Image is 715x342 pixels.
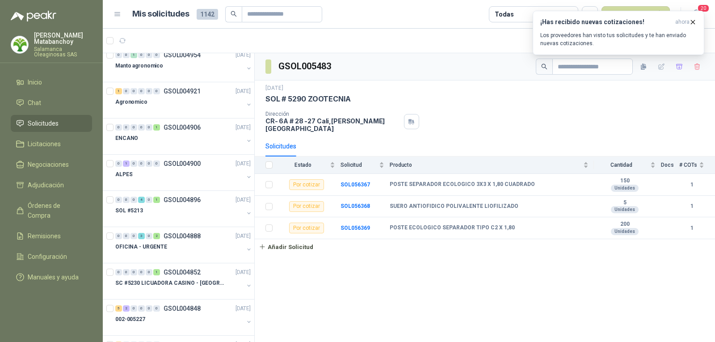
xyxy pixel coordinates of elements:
[11,248,92,265] a: Configuración
[123,305,130,312] div: 2
[265,141,296,151] div: Solicitudes
[594,221,656,228] b: 200
[11,228,92,245] a: Remisiones
[115,52,122,58] div: 0
[197,9,218,20] span: 1142
[236,268,251,277] p: [DATE]
[28,160,69,169] span: Negociaciones
[115,134,138,143] p: ENCANO
[390,224,515,232] b: POSTE ECOLOGICO SEPARADOR TIPO C2 X 1,80
[123,160,130,167] div: 1
[289,179,324,190] div: Por cotizar
[679,224,704,232] b: 1
[289,201,324,212] div: Por cotizar
[115,62,163,70] p: Manto agronomico
[130,305,137,312] div: 0
[265,94,350,104] p: SOL # 5290 ZOOTECNIA
[146,233,152,239] div: 0
[688,6,704,22] button: 20
[164,124,201,131] p: GSOL004906
[265,84,283,93] p: [DATE]
[341,182,370,188] a: SOL056367
[28,272,79,282] span: Manuales y ayuda
[164,52,201,58] p: GSOL004954
[153,233,160,239] div: 2
[115,305,122,312] div: 5
[11,115,92,132] a: Solicitudes
[28,180,64,190] span: Adjudicación
[236,87,251,96] p: [DATE]
[675,18,690,26] span: ahora
[130,88,137,94] div: 0
[153,124,160,131] div: 1
[115,194,252,223] a: 0 0 0 4 0 1 GSOL004896[DATE] SOL #5213
[123,52,130,58] div: 0
[115,207,143,215] p: SOL #5213
[153,305,160,312] div: 0
[540,18,672,26] h3: ¡Has recibido nuevas cotizaciones!
[11,269,92,286] a: Manuales y ayuda
[146,305,152,312] div: 0
[115,88,122,94] div: 1
[289,223,324,233] div: Por cotizar
[236,304,251,313] p: [DATE]
[123,269,130,275] div: 0
[236,51,251,59] p: [DATE]
[123,124,130,131] div: 0
[533,11,704,55] button: ¡Has recibido nuevas cotizaciones!ahora Los proveedores han visto tus solicitudes y te han enviad...
[611,206,639,213] div: Unidades
[164,88,201,94] p: GSOL004921
[28,201,84,220] span: Órdenes de Compra
[611,185,639,192] div: Unidades
[278,156,341,174] th: Estado
[540,31,697,47] p: Los proveedores han visto tus solicitudes y te han enviado nuevas cotizaciones.
[341,225,370,231] b: SOL056369
[115,279,227,287] p: SC #5230 LICUADORA CASINO - [GEOGRAPHIC_DATA]
[28,231,61,241] span: Remisiones
[164,269,201,275] p: GSOL004852
[146,269,152,275] div: 0
[390,181,535,188] b: POSTE SEPARADOR ECOLOGICO 3X3 X 1,80 CUADRADO
[28,252,67,262] span: Configuración
[341,156,390,174] th: Solicitud
[138,197,145,203] div: 4
[153,52,160,58] div: 0
[495,9,513,19] div: Todas
[679,202,704,211] b: 1
[153,269,160,275] div: 1
[115,303,252,332] a: 5 2 0 0 0 0 GSOL004848[DATE] 002-005227
[34,32,92,45] p: [PERSON_NAME] Matabanchoy
[11,94,92,111] a: Chat
[236,160,251,168] p: [DATE]
[130,160,137,167] div: 0
[123,233,130,239] div: 0
[11,156,92,173] a: Negociaciones
[28,139,61,149] span: Licitaciones
[594,177,656,185] b: 150
[130,124,137,131] div: 0
[255,239,317,254] button: Añadir Solicitud
[28,118,59,128] span: Solicitudes
[115,267,252,296] a: 0 0 0 0 0 1 GSOL004852[DATE] SC #5230 LICUADORA CASINO - [GEOGRAPHIC_DATA]
[679,156,715,174] th: # COTs
[11,74,92,91] a: Inicio
[153,197,160,203] div: 1
[341,162,377,168] span: Solicitud
[146,160,152,167] div: 0
[594,199,656,207] b: 5
[278,162,328,168] span: Estado
[661,156,679,174] th: Docs
[153,88,160,94] div: 0
[679,162,697,168] span: # COTs
[115,231,252,259] a: 0 0 0 3 0 2 GSOL004888[DATE] OFICINA - URGENTE
[115,170,132,179] p: ALPES
[164,233,201,239] p: GSOL004888
[265,111,400,117] p: Dirección
[115,122,252,151] a: 0 0 0 0 0 1 GSOL004906[DATE] ENCANO
[11,36,28,53] img: Company Logo
[115,124,122,131] div: 0
[231,11,237,17] span: search
[236,123,251,132] p: [DATE]
[390,156,594,174] th: Producto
